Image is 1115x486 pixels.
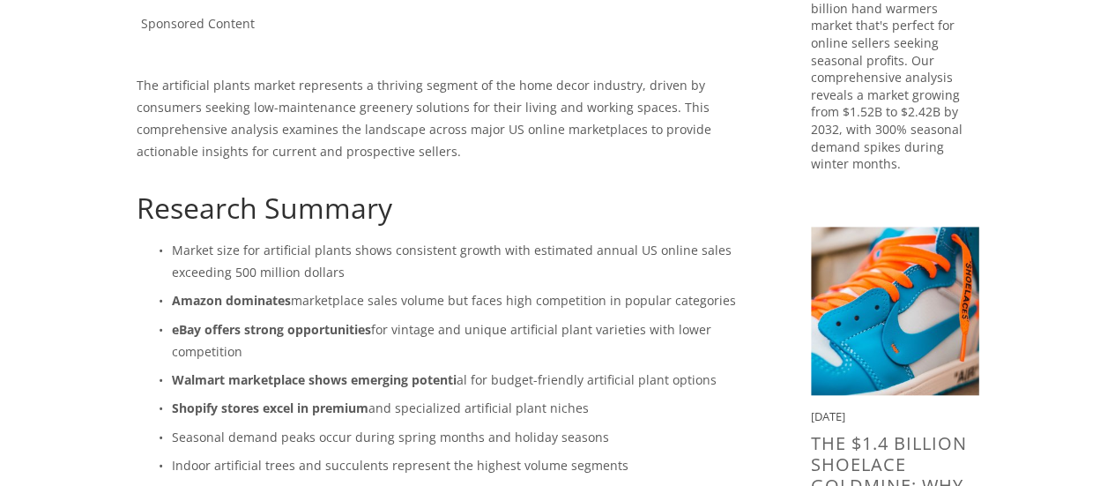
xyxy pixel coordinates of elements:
[172,454,754,476] p: Indoor artificial trees and succulents represent the highest volume segments
[141,16,754,32] p: Sponsored Content
[172,369,754,391] p: al for budget-friendly artificial plant options
[137,191,754,225] h1: Research Summary
[172,289,754,311] p: marketplace sales volume but faces high competition in popular categories
[172,292,291,309] strong: Amazon dominates
[172,397,754,419] p: and specialized artificial plant niches
[811,408,845,424] time: [DATE]
[172,321,371,338] strong: eBay offers strong opportunities
[172,239,754,283] p: Market size for artificial plants shows consistent growth with estimated annual US online sales e...
[811,227,979,395] img: The $1.4 Billion Shoelace Goldmine: Why Lock Laces, HICKIES, and Xpand Are Crushing Traditional B...
[172,426,754,448] p: Seasonal demand peaks occur during spring months and holiday seasons
[172,318,754,363] p: for vintage and unique artificial plant varieties with lower competition
[172,371,457,388] strong: Walmart marketplace shows emerging potenti
[137,74,754,163] p: The artificial plants market represents a thriving segment of the home decor industry, driven by ...
[172,400,368,416] strong: Shopify stores excel in premium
